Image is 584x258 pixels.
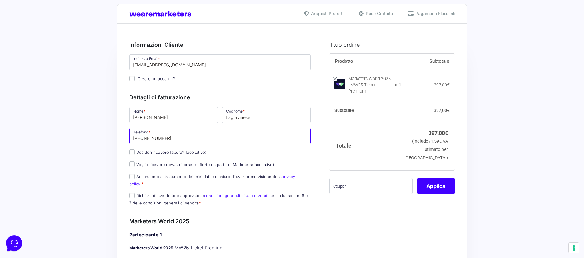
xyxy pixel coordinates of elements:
[80,197,118,212] button: Aiuto
[447,82,450,87] span: €
[129,174,295,186] label: Acconsento al trattamento dei miei dati e dichiaro di aver preso visione della
[329,121,402,170] th: Totale
[129,162,274,167] label: Voglio ricevere news, risorse e offerte da parte di Marketers
[439,139,442,144] span: €
[364,10,393,17] span: Reso Gratuito
[329,41,455,49] h3: Il tuo ordine
[414,10,455,17] span: Pagamenti Flessibili
[129,76,135,81] input: Creare un account?
[14,89,101,96] input: Cerca un articolo...
[129,174,135,179] input: Acconsento al trattamento dei miei dati e dichiaro di aver preso visione dellaprivacy policy
[404,139,448,161] small: (include IVA stimato per [GEOGRAPHIC_DATA])
[401,54,455,69] th: Subtotale
[204,193,272,198] a: condizioni generali di uso e vendita
[434,82,450,87] bdi: 397,00
[329,101,402,121] th: Subtotale
[222,107,311,123] input: Cognome *
[445,130,448,136] span: €
[310,10,343,17] span: Acquisti Protetti
[5,5,103,15] h2: Ciao da Marketers 👋
[95,206,104,212] p: Aiuto
[129,107,218,123] input: Nome *
[252,162,274,167] span: (facoltativo)
[66,76,113,81] a: Apri Centro Assistenza
[10,52,113,64] button: Inizia una conversazione
[138,76,175,81] span: Creare un account?
[428,130,448,136] bdi: 397,00
[5,234,23,252] iframe: Customerly Messenger Launcher
[129,232,311,239] h4: Partecipante 1
[10,76,48,81] span: Trova una risposta
[20,34,32,47] img: dark
[184,150,206,155] span: (facoltativo)
[5,197,43,212] button: Home
[129,149,135,155] input: Desideri ricevere fattura?(facoltativo)
[569,243,579,253] button: Le tue preferenze relative al consenso per le tecnologie di tracciamento
[428,139,442,144] span: 71,59
[129,245,174,250] strong: Marketers World 2025:
[434,108,450,113] bdi: 397,00
[129,93,311,101] h3: Dettagli di fatturazione
[53,206,70,212] p: Messaggi
[129,244,311,252] p: MW25 Ticket Premium
[40,55,91,60] span: Inizia una conversazione
[348,76,391,94] div: Marketers World 2025 - MW25 Ticket Premium
[43,197,81,212] button: Messaggi
[129,193,135,198] input: Dichiaro di aver letto e approvato lecondizioni generali di uso e venditae le clausole n. 6 e 7 d...
[417,178,455,194] button: Applica
[329,54,402,69] th: Prodotto
[129,161,135,167] input: Voglio ricevere news, risorse e offerte da parte di Marketers(facoltativo)
[447,108,450,113] span: €
[30,34,42,47] img: dark
[129,128,311,144] input: Telefono *
[129,174,295,186] a: privacy policy
[18,206,29,212] p: Home
[334,79,345,89] img: Marketers World 2025 - MW25 Ticket Premium
[129,193,308,205] label: Dichiaro di aver letto e approvato le e le clausole n. 6 e 7 delle condizioni generali di vendita
[395,82,401,88] strong: × 1
[329,178,413,194] input: Coupon
[10,25,52,30] span: Le tue conversazioni
[10,34,22,47] img: dark
[129,217,311,225] h3: Marketers World 2025
[129,41,311,49] h3: Informazioni Cliente
[129,54,311,70] input: Indirizzo Email *
[129,150,206,155] label: Desideri ricevere fattura?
